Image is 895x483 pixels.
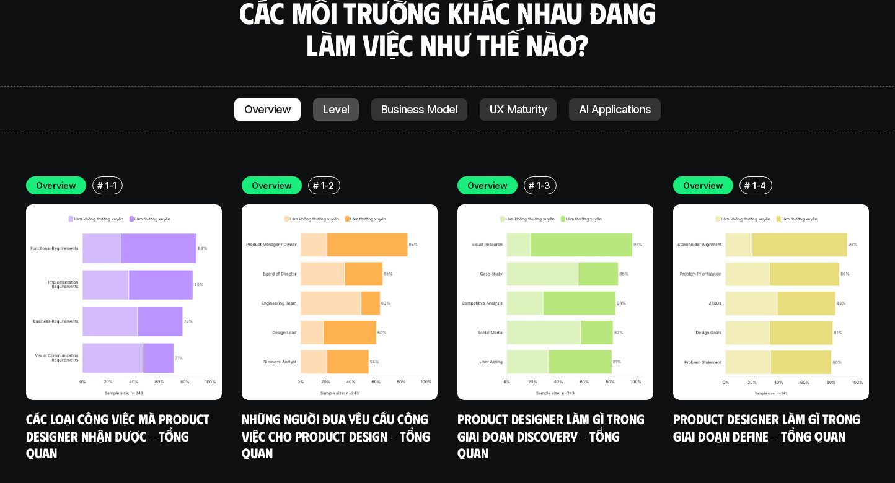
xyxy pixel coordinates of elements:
[252,179,292,192] p: Overview
[313,98,359,121] a: Level
[242,410,433,461] a: Những người đưa yêu cầu công việc cho Product Design - Tổng quan
[569,98,661,121] a: AI Applications
[313,181,319,190] h6: #
[579,103,651,116] p: AI Applications
[752,179,766,192] p: 1-4
[381,103,457,116] p: Business Model
[673,410,863,444] a: Product Designer làm gì trong giai đoạn Define - Tổng quan
[36,179,76,192] p: Overview
[371,98,467,121] a: Business Model
[234,98,301,121] a: Overview
[26,410,213,461] a: Các loại công việc mà Product Designer nhận được - Tổng quan
[321,179,334,192] p: 1-2
[744,181,750,190] h6: #
[529,181,534,190] h6: #
[105,179,117,192] p: 1-1
[244,103,291,116] p: Overview
[97,181,103,190] h6: #
[323,103,349,116] p: Level
[490,103,547,116] p: UX Maturity
[457,410,648,461] a: Product Designer làm gì trong giai đoạn Discovery - Tổng quan
[480,98,557,121] a: UX Maturity
[537,179,550,192] p: 1-3
[683,179,723,192] p: Overview
[467,179,508,192] p: Overview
